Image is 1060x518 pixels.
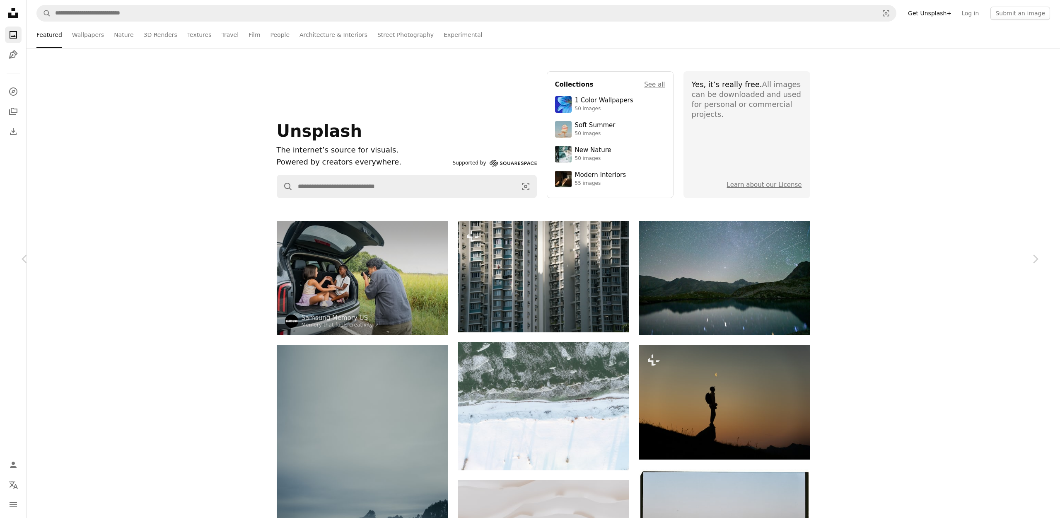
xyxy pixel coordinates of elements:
[458,342,629,470] img: Snow covered landscape with frozen water
[555,146,665,162] a: New Nature50 images
[5,103,22,120] a: Collections
[5,496,22,513] button: Menu
[37,5,51,21] button: Search Unsplash
[144,22,177,48] a: 3D Renders
[575,155,611,162] div: 50 images
[575,146,611,155] div: New Nature
[644,80,665,90] a: See all
[555,121,572,138] img: premium_photo-1749544311043-3a6a0c8d54af
[639,274,810,282] a: Starry night sky over a calm mountain lake
[36,5,896,22] form: Find visuals sitewide
[277,121,362,140] span: Unsplash
[114,22,133,48] a: Nature
[575,180,626,187] div: 55 images
[285,315,298,328] img: Go to Samsung Memory US's profile
[302,314,379,322] a: Samsung Memory US
[555,80,594,90] h4: Collections
[5,46,22,63] a: Illustrations
[277,175,537,198] form: Find visuals sitewide
[555,121,665,138] a: Soft Summer50 images
[515,175,536,198] button: Visual search
[458,221,629,332] img: Tall apartment buildings with many windows and balconies.
[5,83,22,100] a: Explore
[270,22,290,48] a: People
[458,402,629,410] a: Snow covered landscape with frozen water
[575,131,616,137] div: 50 images
[277,470,448,477] a: Surfer walking on a misty beach with surfboard
[5,477,22,493] button: Language
[727,181,802,189] a: Learn about our License
[575,171,626,179] div: Modern Interiors
[903,7,956,20] a: Get Unsplash+
[990,7,1050,20] button: Submit an image
[555,146,572,162] img: premium_photo-1755037089989-422ee333aef9
[575,97,633,105] div: 1 Color Wallpapers
[555,171,665,187] a: Modern Interiors55 images
[249,22,260,48] a: Film
[555,171,572,187] img: premium_photo-1747189286942-bc91257a2e39
[5,123,22,140] a: Download History
[299,22,367,48] a: Architecture & Interiors
[639,345,810,459] img: Silhouette of a hiker looking at the moon at sunset.
[277,156,449,168] p: Powered by creators everywhere.
[277,144,449,156] h1: The internet’s source for visuals.
[1010,219,1060,299] a: Next
[639,221,810,335] img: Starry night sky over a calm mountain lake
[956,7,984,20] a: Log in
[377,22,434,48] a: Street Photography
[458,273,629,280] a: Tall apartment buildings with many windows and balconies.
[555,96,665,113] a: 1 Color Wallpapers50 images
[277,221,448,335] img: Man photographs two girls sitting in open car trunk
[187,22,212,48] a: Textures
[876,5,896,21] button: Visual search
[302,322,379,328] a: Memory that fuels creativity ↗
[692,80,802,119] div: All images can be downloaded and used for personal or commercial projects.
[5,27,22,43] a: Photos
[639,398,810,406] a: Silhouette of a hiker looking at the moon at sunset.
[277,175,293,198] button: Search Unsplash
[555,96,572,113] img: premium_photo-1688045582333-c8b6961773e0
[453,158,537,168] a: Supported by
[575,106,633,112] div: 50 images
[444,22,482,48] a: Experimental
[277,274,448,282] a: Man photographs two girls sitting in open car trunk
[72,22,104,48] a: Wallpapers
[575,121,616,130] div: Soft Summer
[692,80,762,89] span: Yes, it’s really free.
[221,22,239,48] a: Travel
[5,457,22,473] a: Log in / Sign up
